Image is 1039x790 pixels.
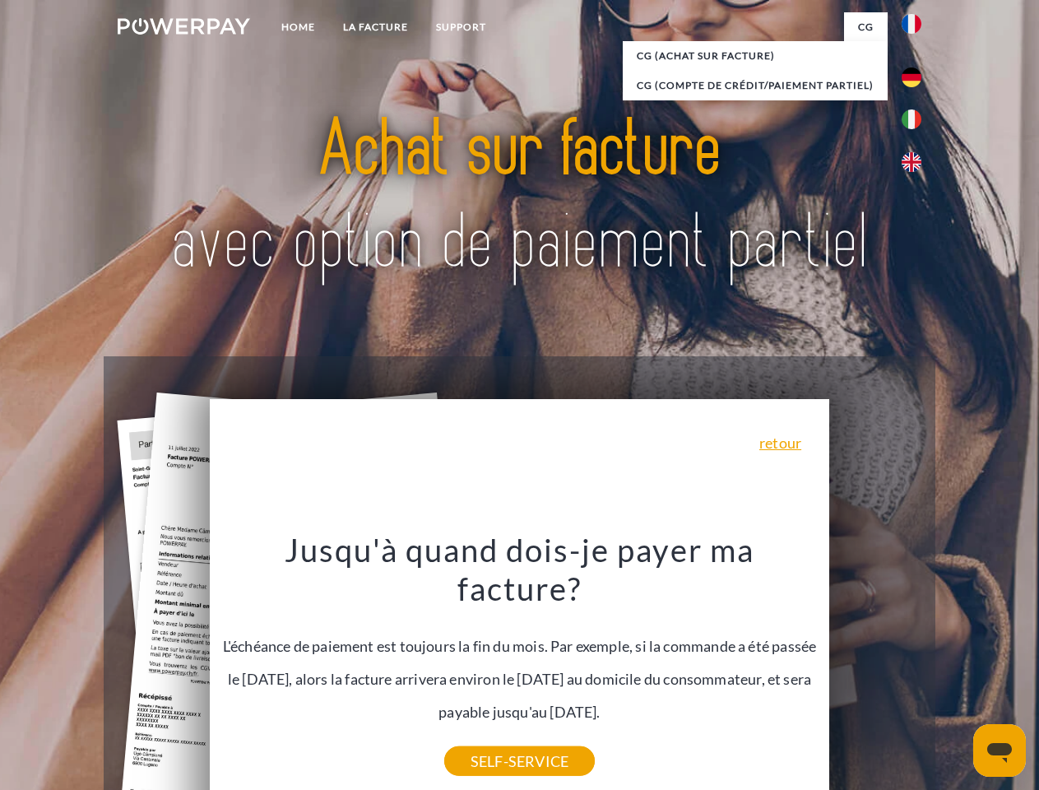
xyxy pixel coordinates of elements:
[118,18,250,35] img: logo-powerpay-white.svg
[220,530,820,609] h3: Jusqu'à quand dois-je payer ma facture?
[329,12,422,42] a: LA FACTURE
[844,12,888,42] a: CG
[422,12,500,42] a: Support
[902,109,921,129] img: it
[220,530,820,761] div: L'échéance de paiement est toujours la fin du mois. Par exemple, si la commande a été passée le [...
[759,435,801,450] a: retour
[623,71,888,100] a: CG (Compte de crédit/paiement partiel)
[902,152,921,172] img: en
[973,724,1026,777] iframe: Bouton de lancement de la fenêtre de messagerie
[267,12,329,42] a: Home
[623,41,888,71] a: CG (achat sur facture)
[902,14,921,34] img: fr
[157,79,882,315] img: title-powerpay_fr.svg
[444,746,595,776] a: SELF-SERVICE
[902,67,921,87] img: de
